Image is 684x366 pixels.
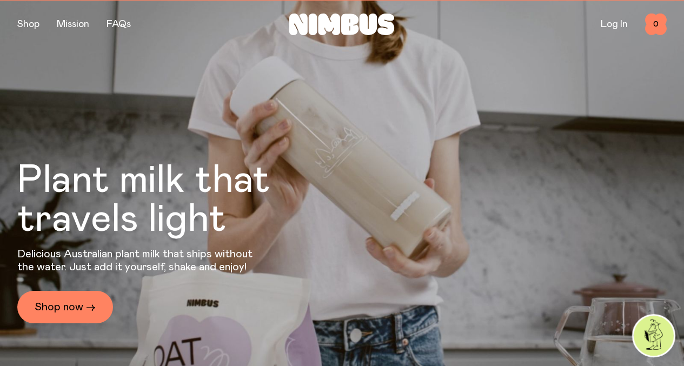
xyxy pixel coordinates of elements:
button: 0 [645,14,667,35]
h1: Plant milk that travels light [17,161,329,239]
a: Log In [601,19,628,29]
img: agent [634,316,674,356]
a: FAQs [107,19,131,29]
a: Shop now → [17,291,113,323]
p: Delicious Australian plant milk that ships without the water. Just add it yourself, shake and enjoy! [17,248,260,274]
a: Mission [57,19,89,29]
